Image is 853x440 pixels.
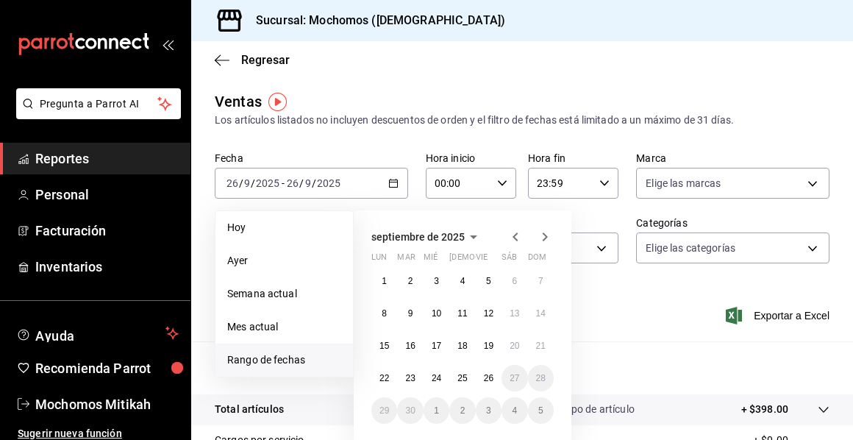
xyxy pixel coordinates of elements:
[215,91,262,113] div: Ventas
[510,308,519,319] abbr: 13 de septiembre de 2025
[316,177,341,189] input: ----
[227,220,341,235] span: Hoy
[227,352,341,368] span: Rango de fechas
[646,241,735,255] span: Elige las categorías
[449,365,475,391] button: 25 de septiembre de 2025
[528,333,554,359] button: 21 de septiembre de 2025
[434,276,439,286] abbr: 3 de septiembre de 2025
[405,405,415,416] abbr: 30 de septiembre de 2025
[460,405,465,416] abbr: 2 de octubre de 2025
[239,177,243,189] span: /
[502,268,527,294] button: 6 de septiembre de 2025
[486,405,491,416] abbr: 3 de octubre de 2025
[40,96,158,112] span: Pregunta a Parrot AI
[371,252,387,268] abbr: lunes
[528,365,554,391] button: 28 de septiembre de 2025
[536,373,546,383] abbr: 28 de septiembre de 2025
[255,177,280,189] input: ----
[449,300,475,327] button: 11 de septiembre de 2025
[528,252,546,268] abbr: domingo
[227,286,341,302] span: Semana actual
[251,177,255,189] span: /
[382,276,387,286] abbr: 1 de septiembre de 2025
[424,333,449,359] button: 17 de septiembre de 2025
[528,300,554,327] button: 14 de septiembre de 2025
[432,308,441,319] abbr: 10 de septiembre de 2025
[16,88,181,119] button: Pregunta a Parrot AI
[484,308,493,319] abbr: 12 de septiembre de 2025
[35,257,179,277] span: Inventarios
[424,365,449,391] button: 24 de septiembre de 2025
[379,405,389,416] abbr: 29 de septiembre de 2025
[304,177,312,189] input: --
[371,231,465,243] span: septiembre de 2025
[476,268,502,294] button: 5 de septiembre de 2025
[449,268,475,294] button: 4 de septiembre de 2025
[268,93,287,111] img: Tooltip marker
[405,341,415,351] abbr: 16 de septiembre de 2025
[397,333,423,359] button: 16 de septiembre de 2025
[299,177,304,189] span: /
[476,300,502,327] button: 12 de septiembre de 2025
[379,341,389,351] abbr: 15 de septiembre de 2025
[371,228,482,246] button: septiembre de 2025
[312,177,316,189] span: /
[408,276,413,286] abbr: 2 de septiembre de 2025
[484,341,493,351] abbr: 19 de septiembre de 2025
[10,107,181,122] a: Pregunta a Parrot AI
[449,333,475,359] button: 18 de septiembre de 2025
[449,252,536,268] abbr: jueves
[510,373,519,383] abbr: 27 de septiembre de 2025
[636,153,829,163] label: Marca
[215,113,829,128] div: Los artículos listados no incluyen descuentos de orden y el filtro de fechas está limitado a un m...
[371,300,397,327] button: 8 de septiembre de 2025
[729,307,829,324] button: Exportar a Excel
[432,341,441,351] abbr: 17 de septiembre de 2025
[371,365,397,391] button: 22 de septiembre de 2025
[371,268,397,294] button: 1 de septiembre de 2025
[244,12,505,29] h3: Sucursal: Mochomos ([DEMOGRAPHIC_DATA])
[226,177,239,189] input: --
[502,300,527,327] button: 13 de septiembre de 2025
[215,402,284,417] p: Total artículos
[476,397,502,424] button: 3 de octubre de 2025
[424,397,449,424] button: 1 de octubre de 2025
[215,153,408,163] label: Fecha
[35,185,179,205] span: Personal
[35,221,179,241] span: Facturación
[502,365,527,391] button: 27 de septiembre de 2025
[382,308,387,319] abbr: 8 de septiembre de 2025
[35,358,179,378] span: Recomienda Parrot
[536,341,546,351] abbr: 21 de septiembre de 2025
[426,153,516,163] label: Hora inicio
[457,373,467,383] abbr: 25 de septiembre de 2025
[476,252,488,268] abbr: viernes
[227,253,341,269] span: Ayer
[397,252,415,268] abbr: martes
[379,373,389,383] abbr: 22 de septiembre de 2025
[241,53,290,67] span: Regresar
[636,218,829,228] label: Categorías
[538,405,543,416] abbr: 5 de octubre de 2025
[528,153,618,163] label: Hora fin
[512,276,517,286] abbr: 6 de septiembre de 2025
[646,176,721,191] span: Elige las marcas
[449,397,475,424] button: 2 de octubre de 2025
[502,333,527,359] button: 20 de septiembre de 2025
[536,308,546,319] abbr: 14 de septiembre de 2025
[457,308,467,319] abbr: 11 de septiembre de 2025
[512,405,517,416] abbr: 4 de octubre de 2025
[215,53,290,67] button: Regresar
[405,373,415,383] abbr: 23 de septiembre de 2025
[476,333,502,359] button: 19 de septiembre de 2025
[538,276,543,286] abbr: 7 de septiembre de 2025
[424,268,449,294] button: 3 de septiembre de 2025
[434,405,439,416] abbr: 1 de octubre de 2025
[741,402,788,417] p: + $398.00
[397,268,423,294] button: 2 de septiembre de 2025
[476,365,502,391] button: 26 de septiembre de 2025
[432,373,441,383] abbr: 24 de septiembre de 2025
[510,341,519,351] abbr: 20 de septiembre de 2025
